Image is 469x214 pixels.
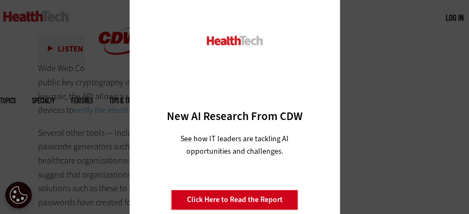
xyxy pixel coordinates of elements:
[5,181,32,209] button: Open Preferences
[205,35,264,46] img: HealthTech_0.png
[148,109,321,124] h3: New AI Research From CDW
[167,133,302,158] p: See how IT leaders are tackling AI opportunities and challenges.
[5,181,32,209] div: Cookie Settings
[171,190,298,210] a: Click Here to Read the Report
